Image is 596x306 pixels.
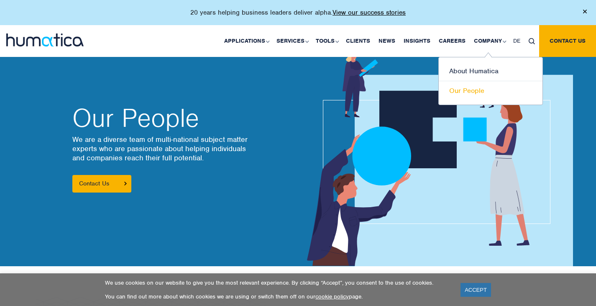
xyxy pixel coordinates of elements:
a: cookie policy [315,293,349,300]
a: DE [509,25,524,57]
a: Clients [342,25,374,57]
a: Contact Us [72,175,131,193]
a: View our success stories [333,8,406,17]
h2: Our People [72,105,290,131]
img: logo [6,33,84,46]
p: 20 years helping business leaders deliver alpha. [190,8,406,17]
a: Company [470,25,509,57]
img: about_banner1 [285,45,573,266]
a: ACCEPT [460,283,491,297]
p: We are a diverse team of multi-national subject matter experts who are passionate about helping i... [72,135,290,162]
a: Tools [312,25,342,57]
a: Services [272,25,312,57]
a: Insights [399,25,435,57]
p: We use cookies on our website to give you the most relevant experience. By clicking “Accept”, you... [105,279,450,286]
a: Our People [439,81,542,100]
a: News [374,25,399,57]
img: arrowicon [124,182,127,185]
p: You can find out more about which cookies we are using or switch them off on our page. [105,293,450,300]
img: search_icon [529,38,535,44]
span: DE [513,37,520,44]
a: Applications [220,25,272,57]
a: About Humatica [439,62,542,81]
a: Contact us [539,25,596,57]
a: Careers [435,25,470,57]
